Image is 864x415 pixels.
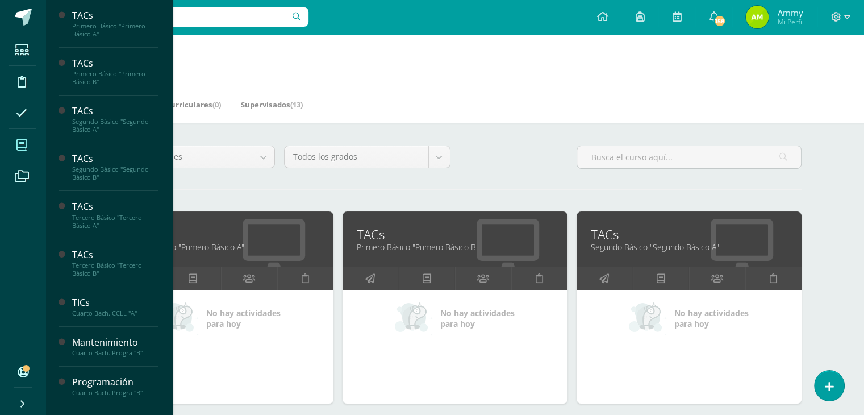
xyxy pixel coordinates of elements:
div: TACs [72,9,158,22]
div: Primero Básico "Primero Básico A" [72,22,158,38]
span: Mi Perfil [777,17,803,27]
span: Todos los niveles [118,146,244,168]
span: No hay actividades para hoy [440,308,515,329]
div: Cuarto Bach. Progra "B" [72,349,158,357]
div: Mantenimiento [72,336,158,349]
span: No hay actividades para hoy [206,308,281,329]
a: ProgramaciónCuarto Bach. Progra "B" [72,376,158,397]
a: TACsPrimero Básico "Primero Básico B" [72,57,158,86]
a: Todos los grados [285,146,450,168]
input: Busca un usuario... [53,7,308,27]
span: Todos los grados [293,146,420,168]
a: Primero Básico "Primero Básico A" [123,242,319,252]
input: Busca el curso aquí... [577,146,801,168]
div: TACs [72,57,158,70]
span: (0) [212,99,221,110]
div: TICs [72,296,158,309]
span: 158 [713,15,726,27]
img: no_activities_small.png [629,301,666,335]
a: TACsTercero Básico "Tercero Básico B" [72,248,158,277]
div: TACs [72,105,158,118]
a: TACs [123,226,319,243]
div: Segundo Básico "Segundo Básico B" [72,165,158,181]
div: Tercero Básico "Tercero Básico B" [72,262,158,277]
a: Primero Básico "Primero Básico B" [357,242,553,252]
div: Tercero Básico "Tercero Básico A" [72,214,158,230]
div: Primero Básico "Primero Básico B" [72,70,158,86]
a: TACs [357,226,553,243]
span: Ammy [777,7,803,18]
span: (13) [290,99,303,110]
a: Supervisados(13) [241,96,303,114]
a: TACsSegundo Básico "Segundo Básico A" [72,105,158,134]
a: TICsCuarto Bach. CCLL "A" [72,296,158,317]
span: No hay actividades para hoy [674,308,749,329]
div: TACs [72,248,158,262]
a: TACsSegundo Básico "Segundo Básico B" [72,152,158,181]
img: no_activities_small.png [395,301,432,335]
a: Mis Extracurriculares(0) [132,96,221,114]
div: Segundo Básico "Segundo Básico A" [72,118,158,134]
a: TACs [591,226,787,243]
div: TACs [72,200,158,213]
img: 396168a9feac30329f7dfebe783e234f.png [746,6,769,28]
img: no_activities_small.png [161,301,198,335]
a: MantenimientoCuarto Bach. Progra "B" [72,336,158,357]
a: TACsPrimero Básico "Primero Básico A" [72,9,158,38]
div: Cuarto Bach. CCLL "A" [72,309,158,317]
a: TACsTercero Básico "Tercero Básico A" [72,200,158,229]
a: Segundo Básico "Segundo Básico A" [591,242,787,252]
div: Cuarto Bach. Progra "B" [72,389,158,397]
div: Programación [72,376,158,389]
div: TACs [72,152,158,165]
a: Todos los niveles [109,146,274,168]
